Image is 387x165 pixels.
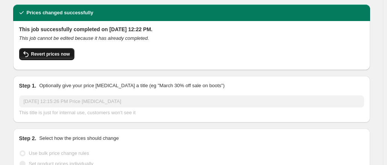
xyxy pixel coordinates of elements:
span: Revert prices now [31,51,70,57]
p: Select how the prices should change [39,135,119,142]
h2: This job successfully completed on [DATE] 12:22 PM. [19,26,364,33]
span: Use bulk price change rules [29,150,89,156]
p: Optionally give your price [MEDICAL_DATA] a title (eg "March 30% off sale on boots") [39,82,224,89]
button: Revert prices now [19,48,74,60]
h2: Step 2. [19,135,36,142]
i: This job cannot be edited because it has already completed. [19,35,149,41]
input: 30% off holiday sale [19,95,364,107]
span: This title is just for internal use, customers won't see it [19,110,136,115]
h2: Step 1. [19,82,36,89]
h2: Prices changed successfully [27,9,94,17]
